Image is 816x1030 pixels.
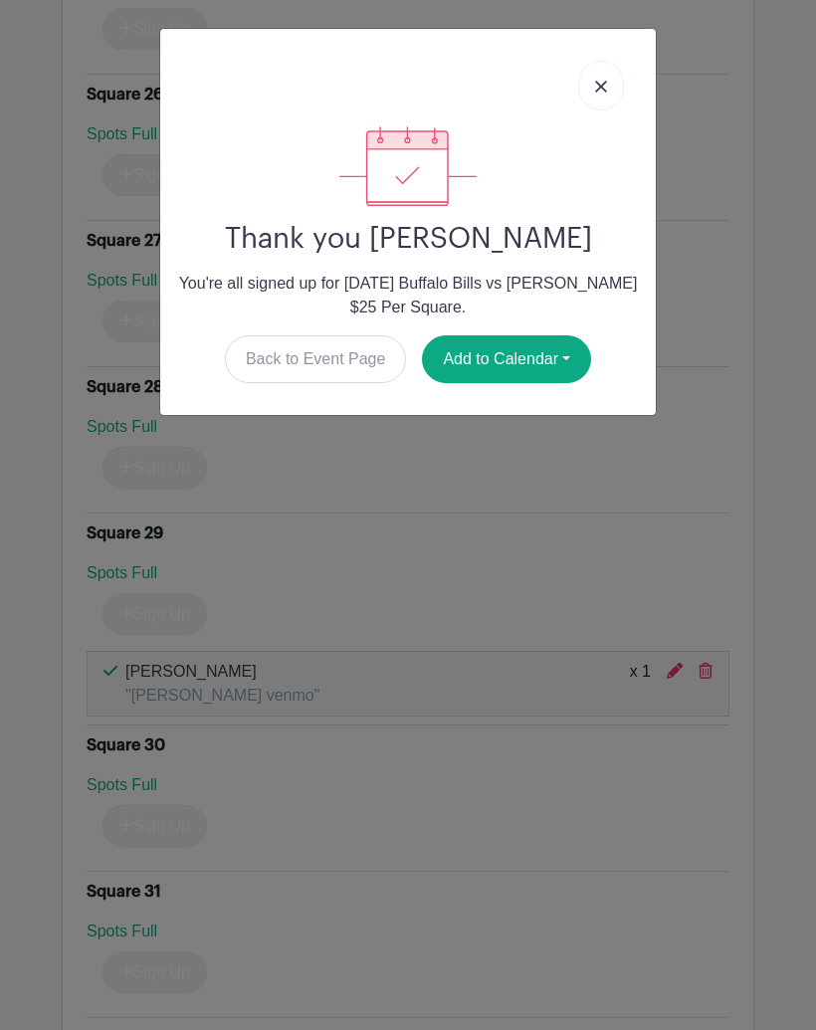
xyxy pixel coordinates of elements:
[339,126,477,206] img: signup_complete-c468d5dda3e2740ee63a24cb0ba0d3ce5d8a4ecd24259e683200fb1569d990c8.svg
[225,335,407,383] a: Back to Event Page
[176,222,640,256] h2: Thank you [PERSON_NAME]
[176,272,640,319] p: You're all signed up for [DATE] Buffalo Bills vs [PERSON_NAME] $25 Per Square.
[595,81,607,93] img: close_button-5f87c8562297e5c2d7936805f587ecaba9071eb48480494691a3f1689db116b3.svg
[422,335,591,383] button: Add to Calendar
